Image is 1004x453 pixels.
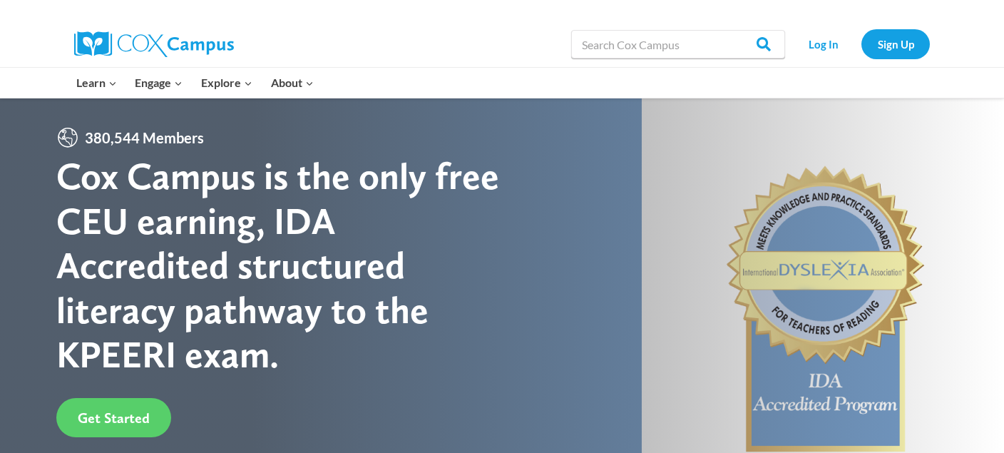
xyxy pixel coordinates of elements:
[67,68,126,98] button: Child menu of Learn
[192,68,262,98] button: Child menu of Explore
[78,409,150,427] span: Get Started
[861,29,930,58] a: Sign Up
[792,29,930,58] nav: Secondary Navigation
[571,30,785,58] input: Search Cox Campus
[67,68,322,98] nav: Primary Navigation
[126,68,193,98] button: Child menu of Engage
[56,398,171,437] a: Get Started
[79,126,210,149] span: 380,544 Members
[792,29,854,58] a: Log In
[74,31,234,57] img: Cox Campus
[262,68,323,98] button: Child menu of About
[56,154,502,377] div: Cox Campus is the only free CEU earning, IDA Accredited structured literacy pathway to the KPEERI...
